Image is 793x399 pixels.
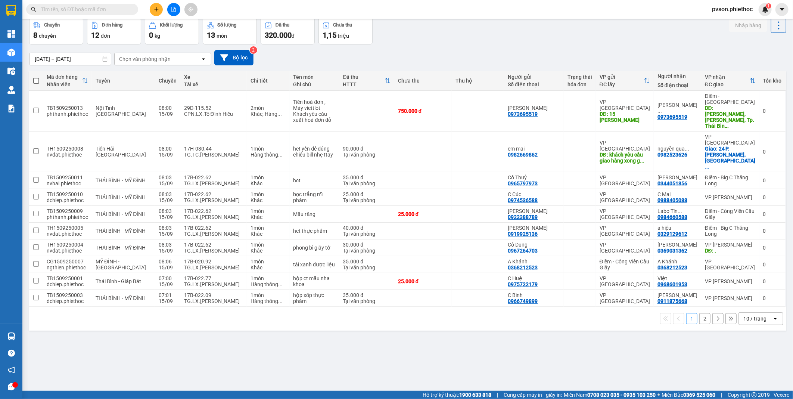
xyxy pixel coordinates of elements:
[159,78,177,84] div: Chuyến
[251,111,286,117] div: Khác, Hàng thông thường
[508,242,560,248] div: Cô Dung
[91,31,99,40] span: 12
[705,146,756,170] div: Giao: 24 P. Phan Đình Giót, Phương Liệt, Thanh Xuân, Hà Nội, Việt Nam
[705,81,750,87] div: ĐC giao
[47,191,88,197] div: TB1509250010
[508,298,538,304] div: 0966749899
[200,56,206,62] svg: open
[508,214,538,220] div: 0922388789
[763,149,782,155] div: 0
[657,152,687,158] div: 0982523626
[657,191,697,197] div: C Mai
[657,275,697,281] div: Việt
[159,214,177,220] div: 15/09
[657,259,697,265] div: A Khánh
[657,242,697,248] div: Thu Hương
[508,208,560,214] div: Anh Linh
[251,197,286,203] div: Khác
[159,281,177,287] div: 15/09
[251,231,286,237] div: Khác
[293,99,336,111] div: Tiền hoá đơn , Máy viettlot
[508,146,560,152] div: em mai
[763,108,782,114] div: 0
[251,275,286,281] div: 1 món
[763,295,782,301] div: 0
[657,114,687,120] div: 0973695519
[250,46,257,54] sup: 2
[662,391,715,399] span: Miền Bắc
[763,78,782,84] div: Tồn kho
[96,259,146,270] span: MỸ ĐÌNH - [GEOGRAPHIC_DATA]
[705,208,756,220] div: Điểm - Công Viên Cầu Giấy
[184,225,243,231] div: 17B-022.62
[102,22,122,28] div: Đơn hàng
[47,105,88,111] div: TB1509250013
[706,4,759,14] span: pvson.phiethoc
[251,281,286,287] div: Hàng thông thường
[657,208,697,214] div: Labo Tín Thành SG
[159,146,177,152] div: 08:00
[251,208,286,214] div: 1 món
[683,392,715,398] strong: 0369 525 060
[171,7,176,12] span: file-add
[293,245,336,251] div: phong bì giấy tờ
[508,105,560,111] div: Anh Duy Thanh
[459,392,491,398] strong: 1900 633 818
[47,197,88,203] div: dchiep.phiethoc
[657,281,687,287] div: 0968601953
[159,174,177,180] div: 08:03
[293,211,336,217] div: Mẫu răng
[293,275,336,287] div: hộp ct mẫu nha khoa
[159,265,177,270] div: 15/09
[657,298,687,304] div: 0911875668
[705,174,756,186] div: Điểm - Big C Thăng Long
[725,123,729,129] span: ...
[497,391,498,399] span: |
[657,102,697,114] div: Anh Duy Thanh
[47,281,88,287] div: dchiep.phiethoc
[657,146,697,152] div: nguyễn quang anh
[705,225,756,237] div: Điểm - Big C Thăng Long
[251,292,286,298] div: 1 món
[293,81,336,87] div: Ghi chú
[398,78,448,84] div: Chưa thu
[398,108,448,114] div: 750.000 đ
[508,74,560,80] div: Người gửi
[343,259,391,265] div: 35.000 đ
[278,298,283,304] span: ...
[184,298,243,304] div: TG.LX.[PERSON_NAME]
[508,275,560,281] div: C Huệ
[455,78,500,84] div: Thu hộ
[657,197,687,203] div: 0988405088
[47,259,88,265] div: CG1509250007
[293,146,336,158] div: hct yến để đúng chiều bill nhẹ ttay
[47,248,88,254] div: nvdat.phiethoc
[657,174,697,180] div: Anh Vương
[705,259,756,270] div: VP [GEOGRAPHIC_DATA]
[47,275,88,281] div: TB1509250001
[743,315,766,322] div: 10 / trang
[343,81,385,87] div: HTTT
[398,278,448,284] div: 25.000 đ
[600,208,650,220] div: VP [GEOGRAPHIC_DATA]
[339,71,394,91] th: Toggle SortBy
[767,3,770,9] span: 1
[7,332,15,340] img: warehouse-icon
[261,18,315,44] button: Đã thu320.000đ
[43,71,92,91] th: Toggle SortBy
[293,177,336,183] div: hct
[47,180,88,186] div: nvhai.phiethoc
[44,22,60,28] div: Chuyến
[657,73,697,79] div: Người nhận
[218,22,237,28] div: Số lượng
[763,177,782,183] div: 0
[508,265,538,270] div: 0368212523
[657,265,687,270] div: 0368212523
[184,81,243,87] div: Tài xế
[184,191,243,197] div: 17B-022.62
[686,313,697,324] button: 1
[705,194,756,200] div: VP [PERSON_NAME]
[564,391,656,399] span: Miền Nam
[29,18,83,44] button: Chuyến8chuyến
[600,140,650,152] div: VP [GEOGRAPHIC_DATA]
